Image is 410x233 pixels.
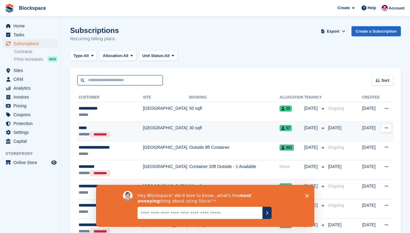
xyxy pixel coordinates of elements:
span: Unit Status: [142,53,165,59]
p: Recurring billing plans [70,35,119,42]
span: Ongoing [328,203,344,208]
span: Online Store [13,158,50,167]
th: Booking [189,93,280,102]
td: [GEOGRAPHIC_DATA] [143,160,189,180]
span: [DATE] [304,105,319,112]
div: None [280,163,304,170]
span: Analytics [13,84,50,92]
span: Sort [381,77,389,84]
a: Blockspace [16,3,48,13]
img: stora-icon-8386f47178a22dfd0bd8f6a31ec36ba5ce8667c1dd55bd0f319d3a0aa187defe.svg [5,4,14,13]
div: NEW [48,56,58,62]
span: [DATE] [328,222,341,227]
button: Allocation: All [99,51,137,61]
a: menu [3,66,58,75]
span: Ongoing [328,145,344,150]
span: Coupons [13,110,50,119]
span: Type: [73,53,84,59]
td: [DATE] [362,141,380,160]
a: menu [3,84,58,92]
th: Created [362,93,380,102]
span: Storefront [5,151,61,157]
span: 07 [280,183,292,189]
span: Tasks [13,30,50,39]
button: Type: All [70,51,97,61]
iframe: Survey by David from Stora [96,185,314,227]
span: Help [368,5,376,11]
button: Export [320,26,347,36]
span: [DATE] [304,163,319,170]
th: Site [143,93,189,102]
td: Outside 8ft Container [189,141,280,160]
a: menu [3,137,58,145]
td: [GEOGRAPHIC_DATA] [143,180,189,199]
span: [DATE] [304,144,319,151]
a: menu [3,39,58,48]
a: menu [3,119,58,128]
span: Subscriptions [13,39,50,48]
a: menu [3,158,58,167]
td: [GEOGRAPHIC_DATA] [143,141,189,160]
td: 30 sqft [189,180,280,199]
span: All [123,53,128,59]
span: [DATE] [304,183,319,189]
td: [DATE] [362,102,380,122]
td: [GEOGRAPHIC_DATA] [143,122,189,141]
span: Export [327,28,339,34]
span: Invoices [13,93,50,101]
span: Account [389,5,405,11]
td: [DATE] [362,180,380,199]
td: Container 20ft Outside - 1 Available [189,160,280,180]
img: Blockspace [382,5,388,11]
th: Customer [77,93,143,102]
td: [DATE] [362,160,380,180]
td: 30 sqft [189,122,280,141]
td: [DATE] [362,122,380,141]
span: [DATE] [304,125,319,131]
a: Preview store [50,159,58,166]
span: Capital [13,137,50,145]
span: Home [13,22,50,30]
span: Price increases [14,56,43,62]
span: All [84,53,89,59]
a: menu [3,30,58,39]
span: Pricing [13,102,50,110]
span: Protection [13,119,50,128]
a: menu [3,93,58,101]
span: Allocation: [103,53,123,59]
a: menu [3,110,58,119]
a: menu [3,22,58,30]
span: All [165,53,170,59]
a: menu [3,75,58,84]
th: Allocation [280,93,304,102]
button: Unit Status: All [139,51,178,61]
span: 57 [280,125,292,131]
span: Ongoing [328,184,344,188]
span: Settings [13,128,50,137]
a: Create a Subscription [351,26,401,36]
span: 001 [280,145,294,151]
span: Create [337,5,350,11]
th: Tenancy [304,93,326,102]
td: 50 sqft [189,102,280,122]
span: Sites [13,66,50,75]
a: menu [3,102,58,110]
span: 25 [280,106,292,112]
a: Price increases NEW [14,56,58,63]
span: CRM [13,75,50,84]
td: [DATE] [362,199,380,219]
td: [GEOGRAPHIC_DATA] [143,102,189,122]
span: [DATE] [328,125,341,130]
h1: Subscriptions [70,26,119,34]
span: Ongoing [328,106,344,111]
span: [DATE] [328,164,341,169]
a: Contracts [14,49,58,55]
a: menu [3,128,58,137]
